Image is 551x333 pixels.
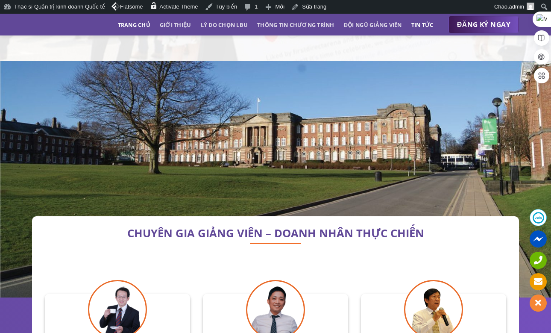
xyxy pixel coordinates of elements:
[344,17,402,32] a: Đội ngũ giảng viên
[509,3,524,10] span: admin
[457,19,510,30] span: ĐĂNG KÝ NGAY
[201,17,248,32] a: Lý do chọn LBU
[250,243,301,244] img: line-lbu.jpg
[45,229,506,238] h2: CHUYÊN GIA GIẢNG VIÊN – DOANH NHÂN THỰC CHIẾN
[160,17,191,32] a: Giới thiệu
[257,17,334,32] a: Thông tin chương trình
[118,17,150,32] a: Trang chủ
[411,17,434,32] a: Tin tức
[448,16,519,33] a: ĐĂNG KÝ NGAY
